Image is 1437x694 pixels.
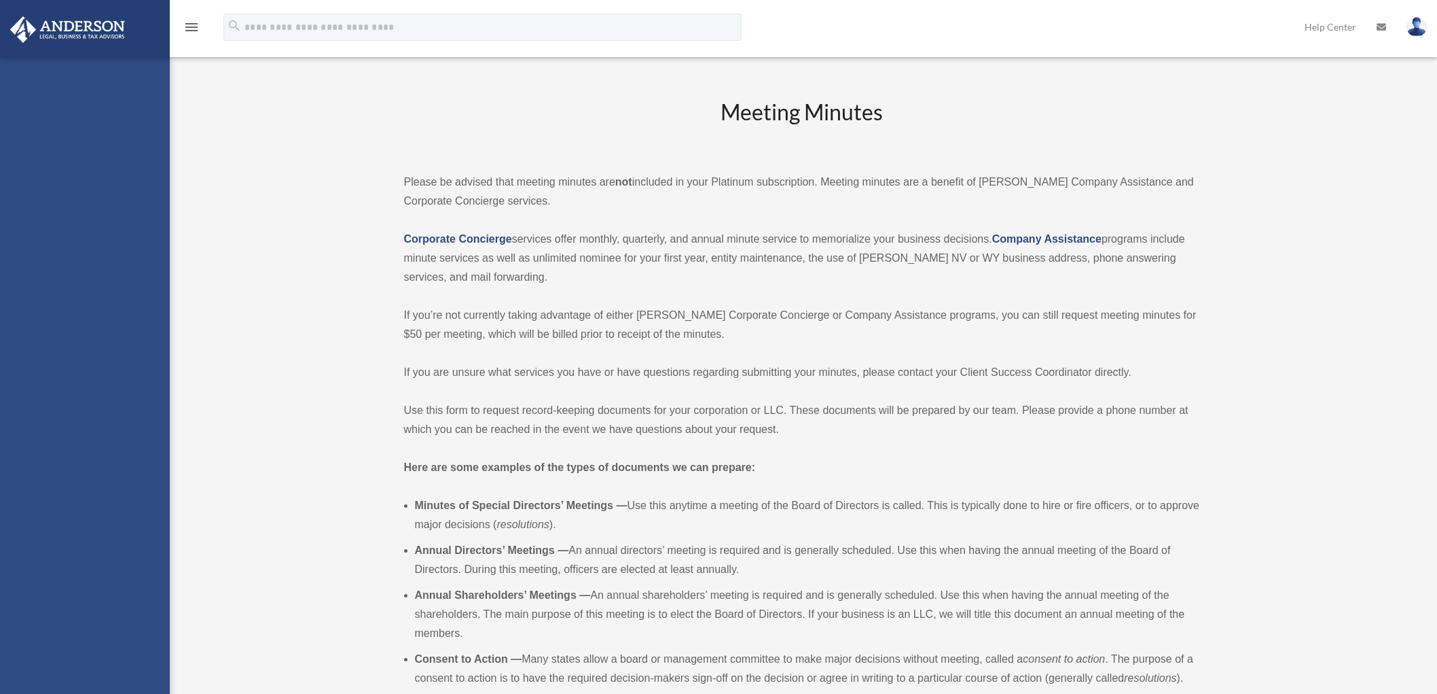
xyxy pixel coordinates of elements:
b: Consent to Action — [415,653,522,665]
i: menu [183,19,200,35]
p: services offer monthly, quarterly, and annual minute service to memorialize your business decisio... [404,230,1200,287]
em: resolutions [1124,672,1176,684]
em: resolutions [496,519,549,530]
a: Corporate Concierge [404,233,512,245]
li: Use this anytime a meeting of the Board of Directors is called. This is typically done to hire or... [415,496,1200,534]
img: User Pic [1406,17,1427,37]
li: An annual shareholders’ meeting is required and is generally scheduled. Use this when having the ... [415,586,1200,643]
p: If you’re not currently taking advantage of either [PERSON_NAME] Corporate Concierge or Company A... [404,306,1200,344]
strong: not [615,176,632,188]
strong: Here are some examples of the types of documents we can prepare: [404,462,756,473]
p: If you are unsure what services you have or have questions regarding submitting your minutes, ple... [404,363,1200,382]
img: Anderson Advisors Platinum Portal [6,16,129,43]
em: consent to [1023,653,1073,665]
i: search [227,18,242,33]
h2: Meeting Minutes [404,97,1200,154]
em: action [1076,653,1106,665]
li: Many states allow a board or management committee to make major decisions without meeting, called... [415,650,1200,688]
li: An annual directors’ meeting is required and is generally scheduled. Use this when having the ann... [415,541,1200,579]
b: Annual Shareholders’ Meetings — [415,589,591,601]
p: Please be advised that meeting minutes are included in your Platinum subscription. Meeting minute... [404,173,1200,211]
b: Minutes of Special Directors’ Meetings — [415,500,627,511]
a: menu [183,24,200,35]
a: Company Assistance [992,233,1102,245]
b: Annual Directors’ Meetings — [415,544,569,556]
p: Use this form to request record-keeping documents for your corporation or LLC. These documents wi... [404,401,1200,439]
